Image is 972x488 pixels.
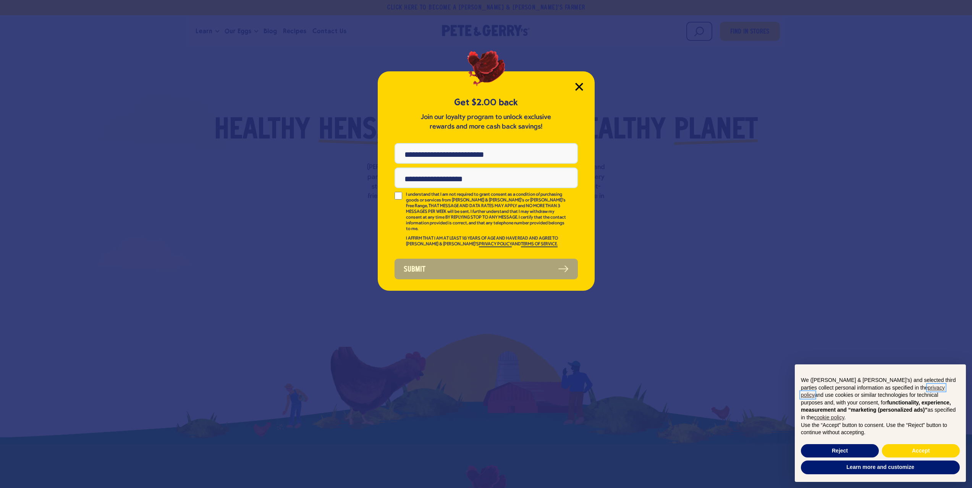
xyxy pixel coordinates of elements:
a: TERMS OF SERVICE. [521,242,558,247]
p: I understand that I am not required to grant consent as a condition of purchasing goods or servic... [406,192,567,232]
button: Reject [801,444,879,458]
button: Accept [882,444,960,458]
h5: Get $2.00 back [395,96,578,109]
button: Close Modal [575,83,583,91]
p: We ([PERSON_NAME] & [PERSON_NAME]'s) and selected third parties collect personal information as s... [801,377,960,422]
button: Submit [395,259,578,279]
p: Join our loyalty program to unlock exclusive rewards and more cash back savings! [419,113,553,132]
a: cookie policy [814,414,844,420]
input: I understand that I am not required to grant consent as a condition of purchasing goods or servic... [395,192,402,200]
button: Learn more and customize [801,461,960,474]
a: PRIVACY POLICY [479,242,512,247]
p: I AFFIRM THAT I AM AT LEAST 18 YEARS OF AGE AND HAVE READ AND AGREE TO [PERSON_NAME] & [PERSON_NA... [406,236,567,247]
a: privacy policy [801,385,945,398]
p: Use the “Accept” button to consent. Use the “Reject” button to continue without accepting. [801,422,960,436]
